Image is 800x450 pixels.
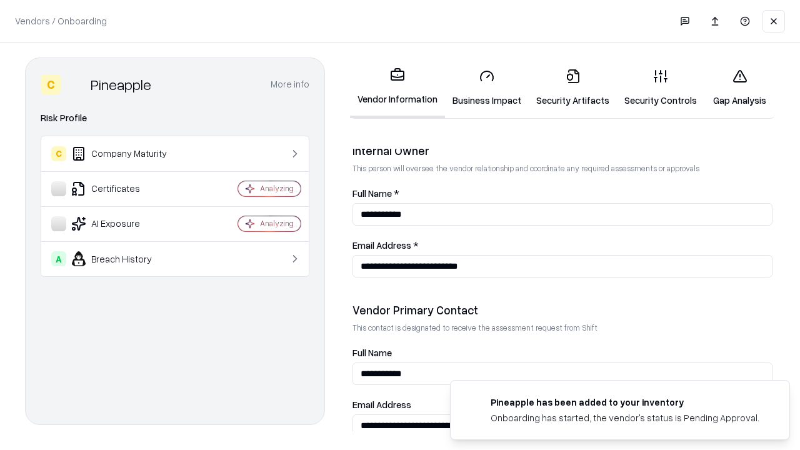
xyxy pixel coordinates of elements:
label: Full Name * [352,189,772,198]
a: Gap Analysis [704,59,775,117]
a: Vendor Information [350,57,445,118]
div: Breach History [51,251,201,266]
label: Email Address [352,400,772,409]
div: Risk Profile [41,111,309,126]
div: AI Exposure [51,216,201,231]
p: This contact is designated to receive the assessment request from Shift [352,322,772,333]
div: Internal Owner [352,143,772,158]
div: Onboarding has started, the vendor's status is Pending Approval. [491,411,759,424]
label: Full Name [352,348,772,357]
button: More info [271,73,309,96]
div: Pineapple [91,74,151,94]
div: C [51,146,66,161]
div: Analyzing [260,183,294,194]
div: A [51,251,66,266]
div: Certificates [51,181,201,196]
label: Email Address * [352,241,772,250]
div: Company Maturity [51,146,201,161]
div: Pineapple has been added to your inventory [491,396,759,409]
p: This person will oversee the vendor relationship and coordinate any required assessments or appro... [352,163,772,174]
img: Pineapple [66,74,86,94]
div: C [41,74,61,94]
a: Business Impact [445,59,529,117]
a: Security Controls [617,59,704,117]
div: Analyzing [260,218,294,229]
a: Security Artifacts [529,59,617,117]
img: pineappleenergy.com [466,396,481,411]
div: Vendor Primary Contact [352,302,772,317]
p: Vendors / Onboarding [15,14,107,27]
